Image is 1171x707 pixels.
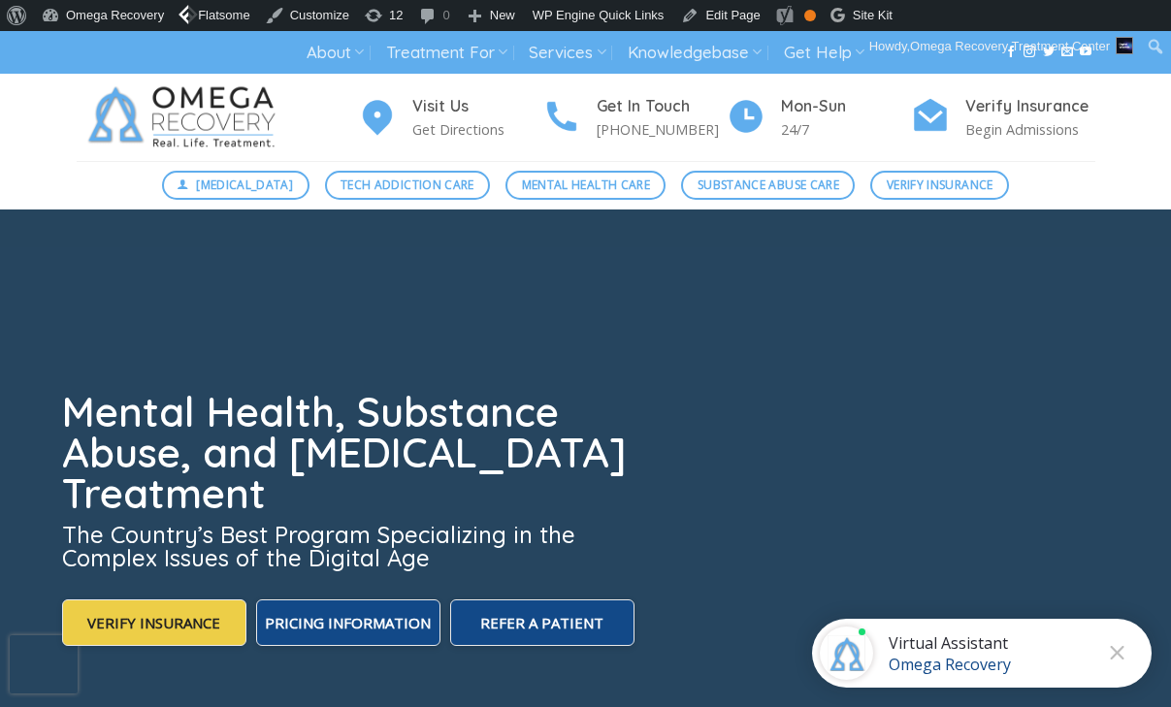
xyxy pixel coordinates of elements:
a: About [307,35,364,71]
p: Begin Admissions [965,118,1095,141]
h4: Verify Insurance [965,94,1095,119]
a: Verify Insurance Begin Admissions [911,94,1095,142]
span: Omega Recovery Treatment Center [910,39,1110,53]
span: Site Kit [853,8,893,22]
span: Tech Addiction Care [341,176,474,194]
div: OK [804,10,816,21]
a: Mental Health Care [505,171,666,200]
h1: Mental Health, Substance Abuse, and [MEDICAL_DATA] Treatment [62,392,638,514]
span: Substance Abuse Care [698,176,839,194]
a: Services [529,35,605,71]
a: Visit Us Get Directions [358,94,542,142]
p: 24/7 [781,118,911,141]
a: Verify Insurance [870,171,1009,200]
iframe: reCAPTCHA [10,635,78,693]
a: [MEDICAL_DATA] [162,171,309,200]
h3: The Country’s Best Program Specializing in the Complex Issues of the Digital Age [62,523,638,569]
p: Get Directions [412,118,542,141]
a: Substance Abuse Care [681,171,855,200]
h4: Visit Us [412,94,542,119]
a: Tech Addiction Care [325,171,491,200]
a: Howdy, [862,31,1141,62]
a: Treatment For [386,35,507,71]
img: Omega Recovery [77,74,295,161]
span: Verify Insurance [887,176,993,194]
span: [MEDICAL_DATA] [196,176,293,194]
a: Get In Touch [PHONE_NUMBER] [542,94,727,142]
